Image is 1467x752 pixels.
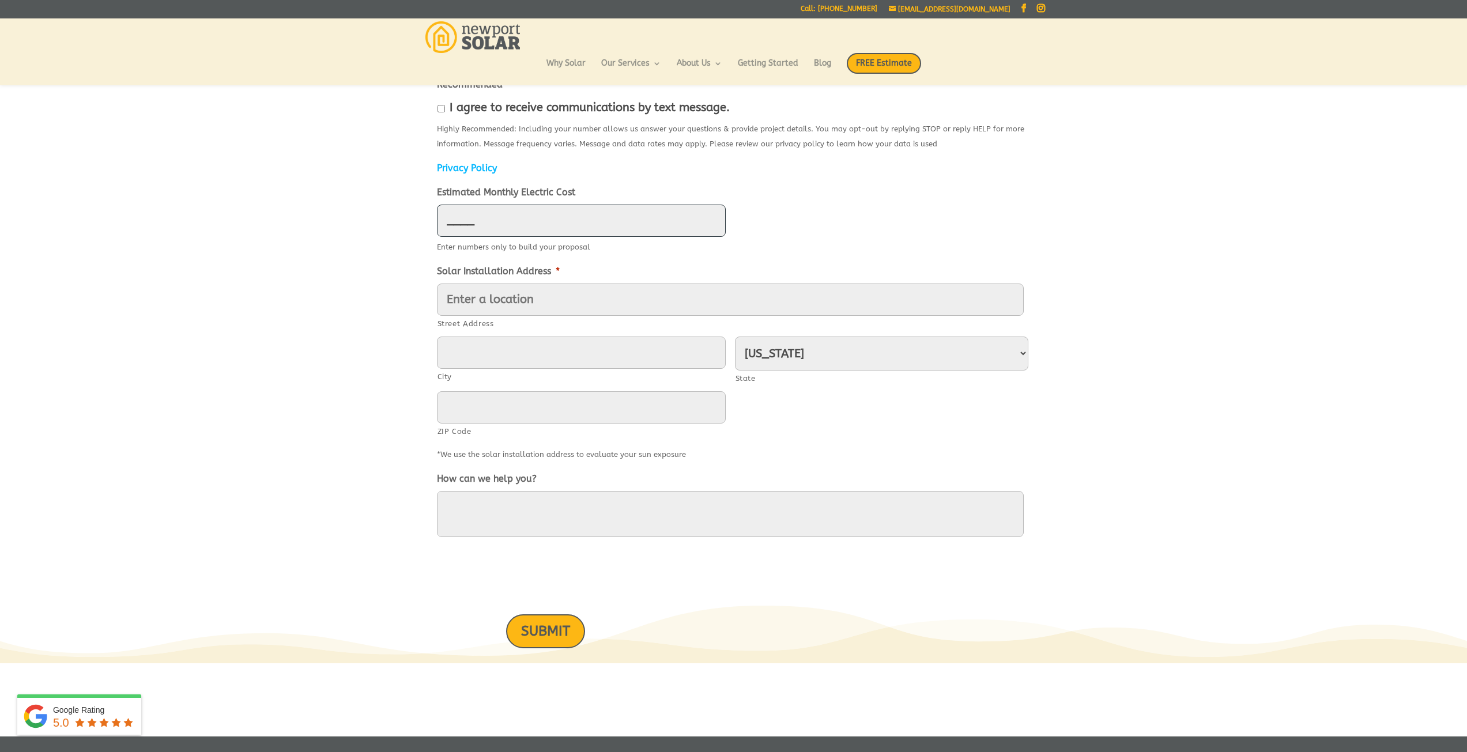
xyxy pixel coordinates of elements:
label: Street Address [438,316,1024,331]
input: SUBMIT [506,614,585,648]
input: Enter a location [437,284,1024,316]
iframe: reCAPTCHA [437,551,612,596]
a: FREE Estimate [847,53,921,85]
a: About Us [677,59,722,79]
label: City [438,369,726,384]
a: Call: [PHONE_NUMBER] [801,5,877,17]
a: Blog [814,59,831,79]
div: Enter numbers only to build your proposal [437,237,1031,255]
a: [EMAIL_ADDRESS][DOMAIN_NAME] [889,5,1010,13]
label: Solar Installation Address [437,266,560,278]
a: Privacy Policy [437,163,497,173]
label: ZIP Code [438,424,726,439]
label: How can we help you? [437,473,537,485]
a: Getting Started [738,59,798,79]
a: Why Solar [546,59,586,79]
label: State [736,371,1028,386]
div: Google Rating [53,704,135,716]
span: FREE Estimate [847,53,921,74]
label: Estimated Monthly Electric Cost [437,187,575,199]
label: I agree to receive communications by text message. [450,101,730,114]
a: Our Services [601,59,661,79]
img: Newport Solar | Solar Energy Optimized. [425,21,521,53]
div: *We use the solar installation address to evaluate your sun exposure [437,444,1031,462]
span: 5.0 [53,716,69,729]
div: Highly Recommended: Including your number allows us answer your questions & provide project detai... [437,119,1031,152]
